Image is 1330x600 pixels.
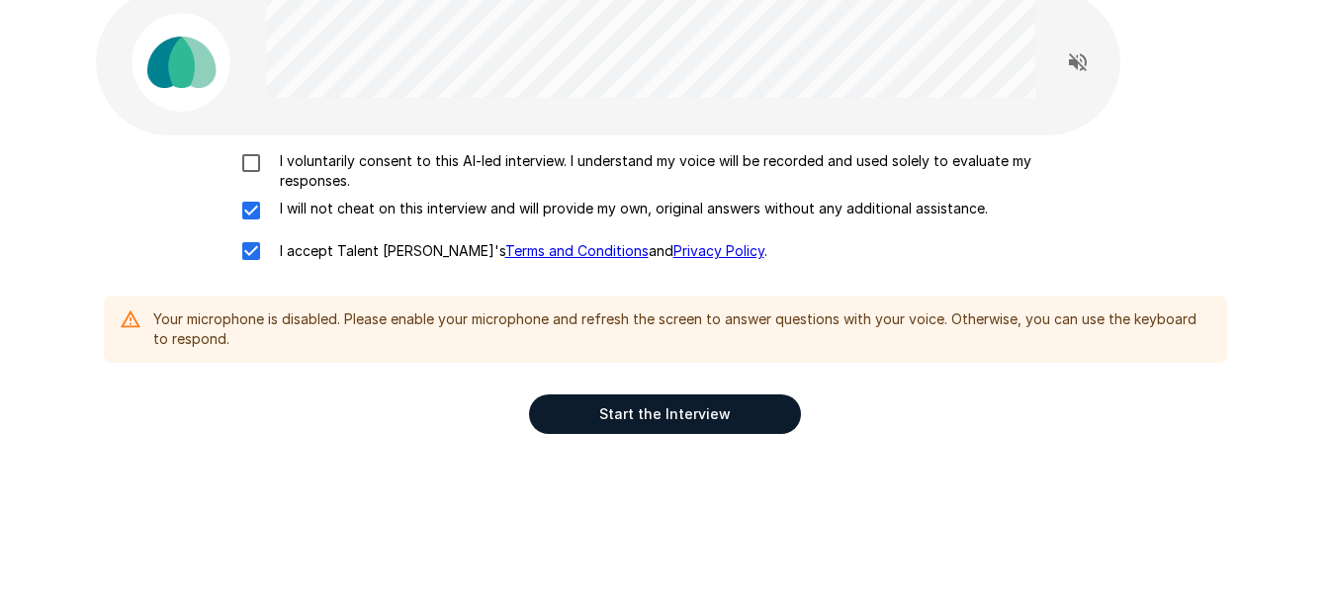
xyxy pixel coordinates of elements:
[529,394,801,434] button: Start the Interview
[673,242,764,259] a: Privacy Policy
[505,242,649,259] a: Terms and Conditions
[153,301,1211,357] div: Your microphone is disabled. Please enable your microphone and refresh the screen to answer quest...
[272,241,767,261] p: I accept Talent [PERSON_NAME]'s and .
[272,199,988,218] p: I will not cheat on this interview and will provide my own, original answers without any addition...
[132,13,230,112] img: parachute_avatar.png
[1058,43,1098,82] button: Read questions aloud
[272,151,1101,191] p: I voluntarily consent to this AI-led interview. I understand my voice will be recorded and used s...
